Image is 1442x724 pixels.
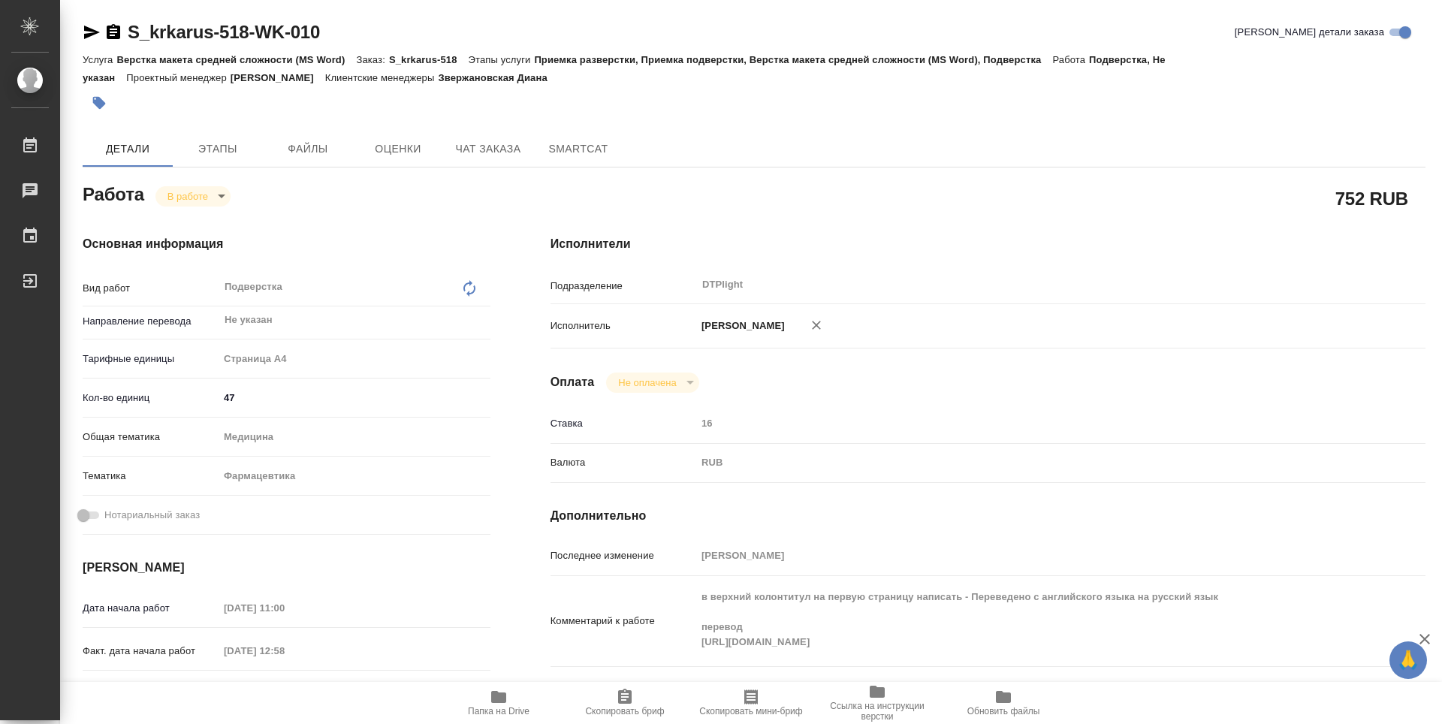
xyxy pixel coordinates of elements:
p: Ставка [551,416,696,431]
p: Тематика [83,469,219,484]
span: Чат заказа [452,140,524,158]
div: Медицина [219,424,490,450]
span: Папка на Drive [468,706,529,716]
p: Заказ: [356,54,388,65]
h4: Исполнители [551,235,1425,253]
span: Скопировать бриф [585,706,664,716]
p: Факт. дата начала работ [83,644,219,659]
button: Добавить тэг [83,86,116,119]
p: Вид работ [83,281,219,296]
button: Папка на Drive [436,682,562,724]
button: Ссылка на инструкции верстки [814,682,940,724]
p: Работа [1052,54,1089,65]
span: Ссылка на инструкции верстки [823,701,931,722]
h4: Оплата [551,373,595,391]
input: Пустое поле [696,412,1353,434]
p: Направление перевода [83,314,219,329]
input: Пустое поле [219,597,350,619]
button: Скопировать ссылку [104,23,122,41]
span: Скопировать мини-бриф [699,706,802,716]
p: [PERSON_NAME] [696,318,785,333]
h4: Основная информация [83,235,490,253]
h4: Дополнительно [551,507,1425,525]
h4: [PERSON_NAME] [83,559,490,577]
input: Пустое поле [219,640,350,662]
button: 🙏 [1389,641,1427,679]
span: Оценки [362,140,434,158]
p: Подразделение [551,279,696,294]
input: Пустое поле [219,679,350,701]
div: RUB [696,450,1353,475]
p: Верстка макета средней сложности (MS Word) [116,54,356,65]
button: Скопировать мини-бриф [688,682,814,724]
span: SmartCat [542,140,614,158]
p: Кол-во единиц [83,391,219,406]
input: Пустое поле [696,545,1353,566]
div: Страница А4 [219,346,490,372]
button: В работе [163,190,213,203]
div: В работе [606,373,698,393]
h2: Работа [83,179,144,207]
p: Последнее изменение [551,548,696,563]
a: S_krkarus-518-WK-010 [128,22,320,42]
p: Проектный менеджер [126,72,230,83]
span: Детали [92,140,164,158]
p: S_krkarus-518 [389,54,469,65]
textarea: /Clients/ООО «КРКА-РУС»/Orders/S_krkarus-518/DTP/S_krkarus-518-WK-010 [696,675,1353,701]
span: [PERSON_NAME] детали заказа [1235,25,1384,40]
button: Скопировать бриф [562,682,688,724]
p: Этапы услуги [469,54,535,65]
p: Клиентские менеджеры [325,72,439,83]
p: Звержановская Диана [438,72,558,83]
textarea: в верхний колонтитул на первую страницу написать - Переведено с английского языка на русский язык... [696,584,1353,655]
p: Комментарий к работе [551,614,696,629]
p: [PERSON_NAME] [231,72,325,83]
button: Удалить исполнителя [800,309,833,342]
p: Валюта [551,455,696,470]
span: Обновить файлы [967,706,1040,716]
div: Фармацевтика [219,463,490,489]
p: Тарифные единицы [83,351,219,367]
div: В работе [155,186,231,207]
p: Исполнитель [551,318,696,333]
p: Приемка разверстки, Приемка подверстки, Верстка макета средней сложности (MS Word), Подверстка [534,54,1052,65]
span: 🙏 [1395,644,1421,676]
button: Скопировать ссылку для ЯМессенджера [83,23,101,41]
button: Не оплачена [614,376,680,389]
span: Файлы [272,140,344,158]
span: Нотариальный заказ [104,508,200,523]
button: Обновить файлы [940,682,1066,724]
span: Этапы [182,140,254,158]
input: ✎ Введи что-нибудь [219,387,490,409]
h2: 752 RUB [1335,186,1408,211]
p: Дата начала работ [83,601,219,616]
p: Услуга [83,54,116,65]
p: Общая тематика [83,430,219,445]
